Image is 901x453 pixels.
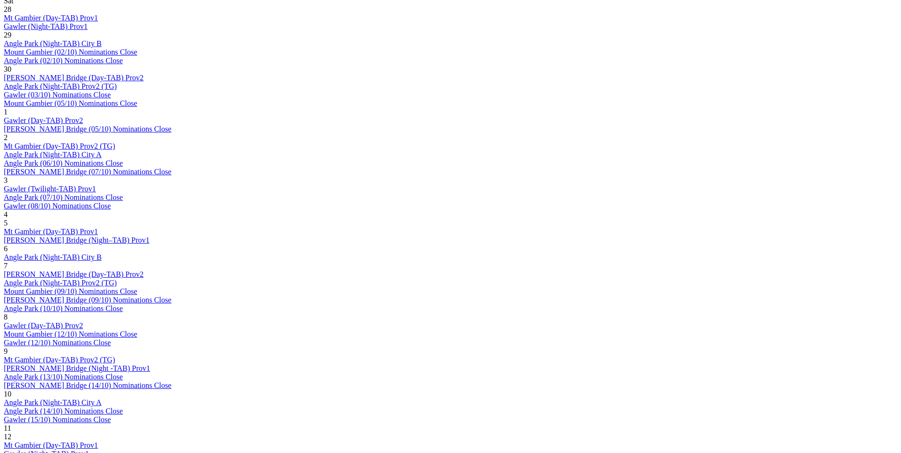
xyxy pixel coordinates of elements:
a: Mt Gambier (Day-TAB) Prov1 [4,441,98,449]
a: Angle Park (14/10) Nominations Close [4,407,123,415]
a: Mt Gambier (Day-TAB) Prov2 (TG) [4,356,115,364]
a: Angle Park (06/10) Nominations Close [4,159,123,167]
a: Angle Park (Night-TAB) City A [4,398,102,406]
span: 28 [4,5,11,13]
a: [PERSON_NAME] Bridge (14/10) Nominations Close [4,381,171,389]
a: Angle Park (13/10) Nominations Close [4,373,123,381]
span: 1 [4,108,8,116]
a: Angle Park (02/10) Nominations Close [4,57,123,65]
span: 8 [4,313,8,321]
span: 9 [4,347,8,355]
span: 5 [4,219,8,227]
a: Mt Gambier (Day-TAB) Prov1 [4,227,98,236]
a: Mount Gambier (05/10) Nominations Close [4,99,137,107]
span: 6 [4,245,8,253]
a: [PERSON_NAME] Bridge (Night–TAB) Prov1 [4,236,150,244]
a: [PERSON_NAME] Bridge (Day-TAB) Prov2 [4,270,143,278]
a: Angle Park (Night-TAB) City B [4,39,102,47]
a: Angle Park (Night-TAB) City A [4,151,102,159]
a: Angle Park (Night-TAB) Prov2 (TG) [4,279,117,287]
a: Gawler (08/10) Nominations Close [4,202,111,210]
a: Gawler (03/10) Nominations Close [4,91,111,99]
a: Mount Gambier (02/10) Nominations Close [4,48,137,56]
a: Gawler (Night-TAB) Prov1 [4,22,87,30]
a: [PERSON_NAME] Bridge (09/10) Nominations Close [4,296,171,304]
a: Mount Gambier (09/10) Nominations Close [4,287,137,295]
span: 30 [4,65,11,73]
a: [PERSON_NAME] Bridge (Day-TAB) Prov2 [4,74,143,82]
a: Gawler (Day-TAB) Prov2 [4,116,83,124]
a: Angle Park (10/10) Nominations Close [4,304,123,312]
a: Gawler (Day-TAB) Prov2 [4,321,83,330]
a: Mt Gambier (Day-TAB) Prov1 [4,14,98,22]
span: 2 [4,133,8,142]
a: Gawler (15/10) Nominations Close [4,415,111,424]
a: [PERSON_NAME] Bridge (07/10) Nominations Close [4,168,171,176]
a: [PERSON_NAME] Bridge (Night -TAB) Prov1 [4,364,150,372]
span: 11 [4,424,11,432]
a: Gawler (12/10) Nominations Close [4,339,111,347]
a: Mt Gambier (Day-TAB) Prov2 (TG) [4,142,115,150]
a: Angle Park (Night-TAB) City B [4,253,102,261]
span: 12 [4,433,11,441]
span: 29 [4,31,11,39]
a: Mount Gambier (12/10) Nominations Close [4,330,137,338]
a: Angle Park (07/10) Nominations Close [4,193,123,201]
span: 10 [4,390,11,398]
a: Gawler (Twilight-TAB) Prov1 [4,185,96,193]
span: 3 [4,176,8,184]
span: 7 [4,262,8,270]
a: Angle Park (Night-TAB) Prov2 (TG) [4,82,117,90]
a: [PERSON_NAME] Bridge (05/10) Nominations Close [4,125,171,133]
span: 4 [4,210,8,218]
